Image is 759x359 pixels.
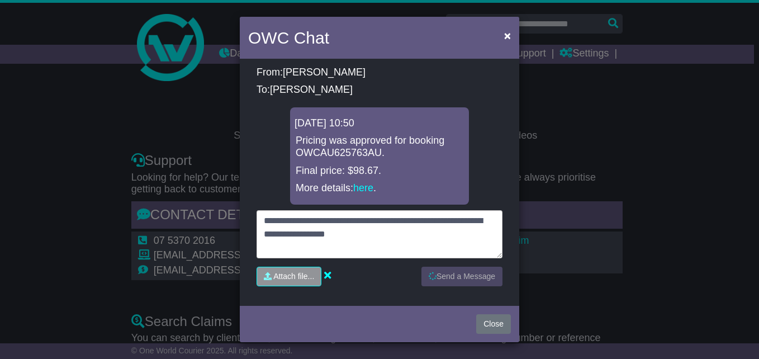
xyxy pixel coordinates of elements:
[257,67,502,79] p: From:
[270,84,353,95] span: [PERSON_NAME]
[296,165,463,177] p: Final price: $98.67.
[295,117,464,130] div: [DATE] 10:50
[499,24,516,47] button: Close
[504,29,511,42] span: ×
[476,314,511,334] button: Close
[248,25,329,50] h4: OWC Chat
[283,67,366,78] span: [PERSON_NAME]
[296,135,463,159] p: Pricing was approved for booking OWCAU625763AU.
[296,182,463,195] p: More details: .
[421,267,502,286] button: Send a Message
[353,182,373,193] a: here
[257,84,502,96] p: To:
